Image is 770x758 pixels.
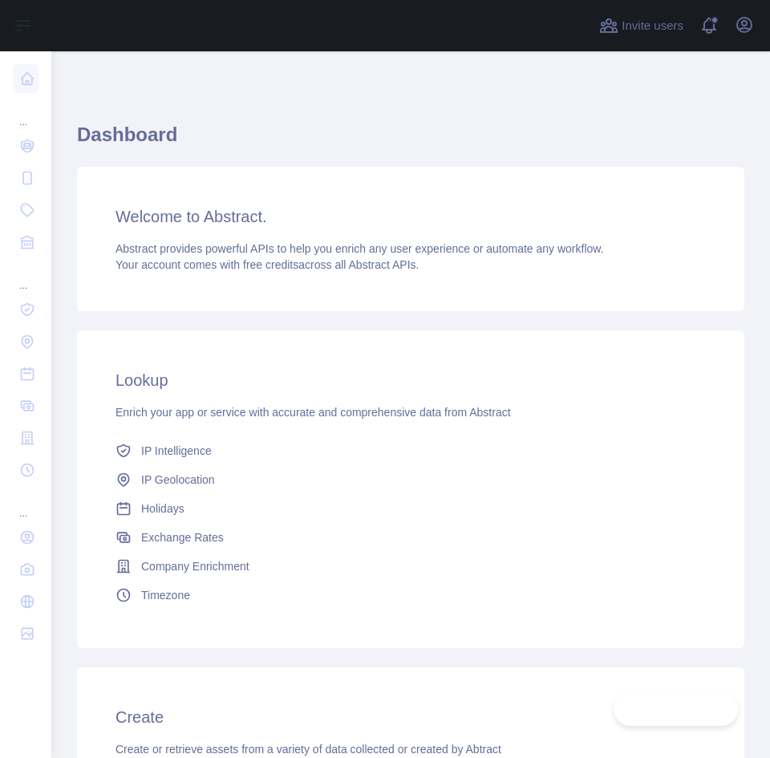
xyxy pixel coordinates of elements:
[109,465,712,494] a: IP Geolocation
[243,258,298,271] span: free credits
[141,587,190,603] span: Timezone
[622,17,683,35] span: Invite users
[109,552,712,581] a: Company Enrichment
[115,258,419,271] span: Your account comes with across all Abstract APIs.
[115,743,501,756] span: Create or retrieve assets from a variety of data collected or created by Abtract
[614,692,738,726] iframe: Toggle Customer Support
[115,406,511,419] span: Enrich your app or service with accurate and comprehensive data from Abstract
[109,523,712,552] a: Exchange Rates
[141,472,215,488] span: IP Geolocation
[115,706,706,728] h3: Create
[13,96,38,128] div: ...
[109,436,712,465] a: IP Intelligence
[115,369,706,391] h3: Lookup
[141,501,184,517] span: Holidays
[141,443,212,459] span: IP Intelligence
[115,242,604,255] span: Abstract provides powerful APIs to help you enrich any user experience or automate any workflow.
[13,260,38,292] div: ...
[141,529,224,545] span: Exchange Rates
[141,558,249,574] span: Company Enrichment
[115,205,706,228] h3: Welcome to Abstract.
[596,13,687,39] button: Invite users
[109,494,712,523] a: Holidays
[13,488,38,520] div: ...
[109,581,712,610] a: Timezone
[77,122,744,160] h1: Dashboard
